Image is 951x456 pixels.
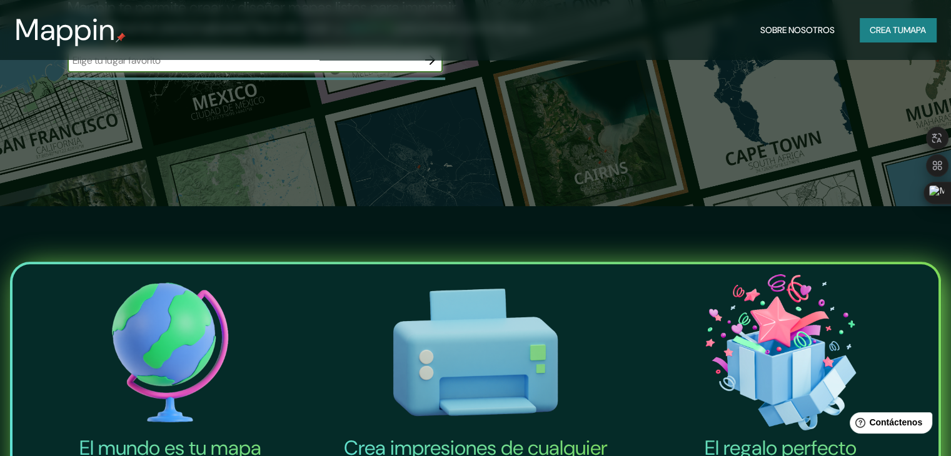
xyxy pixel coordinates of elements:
img: Crea impresiones de cualquier tamaño-icono [325,269,625,435]
font: Sobre nosotros [760,24,835,36]
img: El icono del regalo perfecto [631,269,931,435]
button: Crea tumapa [860,18,936,42]
font: Crea tu [870,24,903,36]
font: Mappin [15,10,116,49]
input: Elige tu lugar favorito [68,53,418,67]
font: mapa [903,24,926,36]
img: El mundo es tu icono de mapa [20,269,320,435]
img: pin de mapeo [116,32,126,42]
button: Sobre nosotros [755,18,840,42]
iframe: Lanzador de widgets de ayuda [840,407,937,442]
